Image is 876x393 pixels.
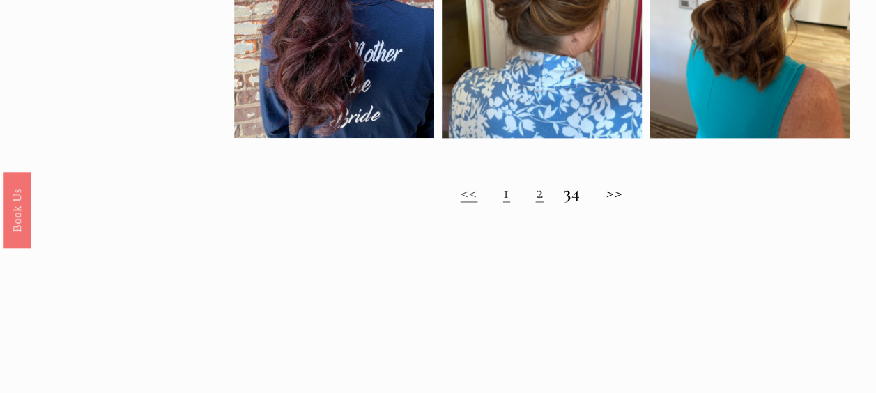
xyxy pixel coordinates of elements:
[3,172,31,248] a: Book Us
[564,181,571,203] strong: 3
[461,181,478,203] a: <<
[535,181,543,203] a: 2
[234,182,850,203] h2: 4 >>
[503,181,510,203] a: 1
